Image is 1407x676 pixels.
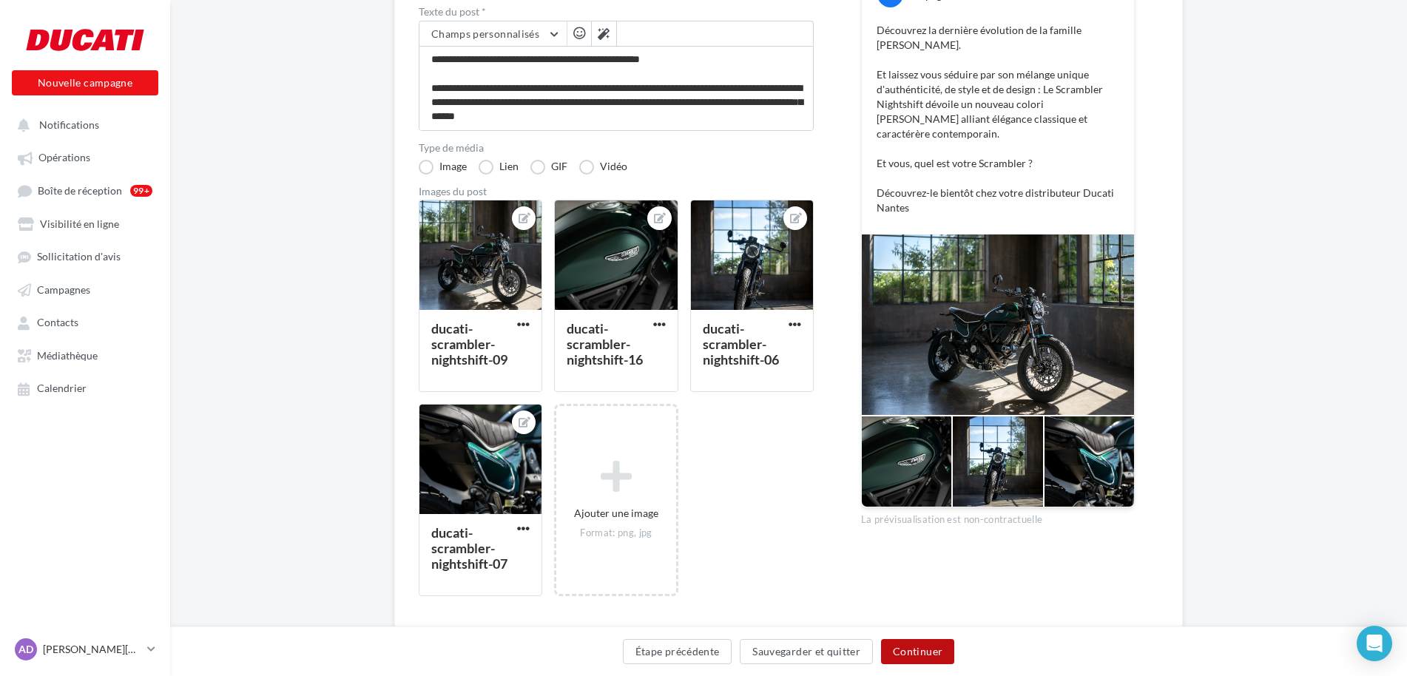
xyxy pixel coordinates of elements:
a: Opérations [9,143,161,170]
a: Médiathèque [9,342,161,368]
span: Calendrier [37,382,87,395]
span: Notifications [39,118,99,131]
div: Images du post [419,186,814,197]
div: 99+ [130,185,152,197]
label: GIF [530,160,567,175]
a: Campagnes [9,276,161,302]
button: Nouvelle campagne [12,70,158,95]
span: Visibilité en ligne [40,217,119,230]
button: Notifications [9,111,155,138]
div: ducati-scrambler-nightshift-16 [567,320,643,368]
a: AD [PERSON_NAME][DEMOGRAPHIC_DATA] [12,635,158,663]
label: Image [419,160,467,175]
button: Sauvegarder et quitter [740,639,873,664]
button: Champs personnalisés [419,21,567,47]
span: Contacts [37,317,78,329]
div: La prévisualisation est non-contractuelle [861,507,1135,527]
a: Contacts [9,308,161,335]
a: Sollicitation d'avis [9,243,161,269]
label: Vidéo [579,160,627,175]
p: Découvrez la dernière évolution de la famille [PERSON_NAME]. Et laissez vous séduire par son méla... [877,23,1119,215]
span: Champs personnalisés [431,27,539,40]
span: Opérations [38,152,90,164]
button: Continuer [881,639,954,664]
a: Visibilité en ligne [9,210,161,237]
a: Boîte de réception99+ [9,177,161,204]
a: Calendrier [9,374,161,401]
span: Boîte de réception [38,184,122,197]
div: ducati-scrambler-nightshift-09 [431,320,507,368]
p: [PERSON_NAME][DEMOGRAPHIC_DATA] [43,642,141,657]
div: ducati-scrambler-nightshift-07 [431,524,507,572]
span: Sollicitation d'avis [37,251,121,263]
span: Campagnes [37,283,90,296]
label: Texte du post * [419,7,814,17]
label: Lien [479,160,519,175]
span: AD [18,642,33,657]
button: Étape précédente [623,639,732,664]
span: Médiathèque [37,349,98,362]
label: Type de média [419,143,814,153]
div: ducati-scrambler-nightshift-06 [703,320,779,368]
div: Open Intercom Messenger [1357,626,1392,661]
